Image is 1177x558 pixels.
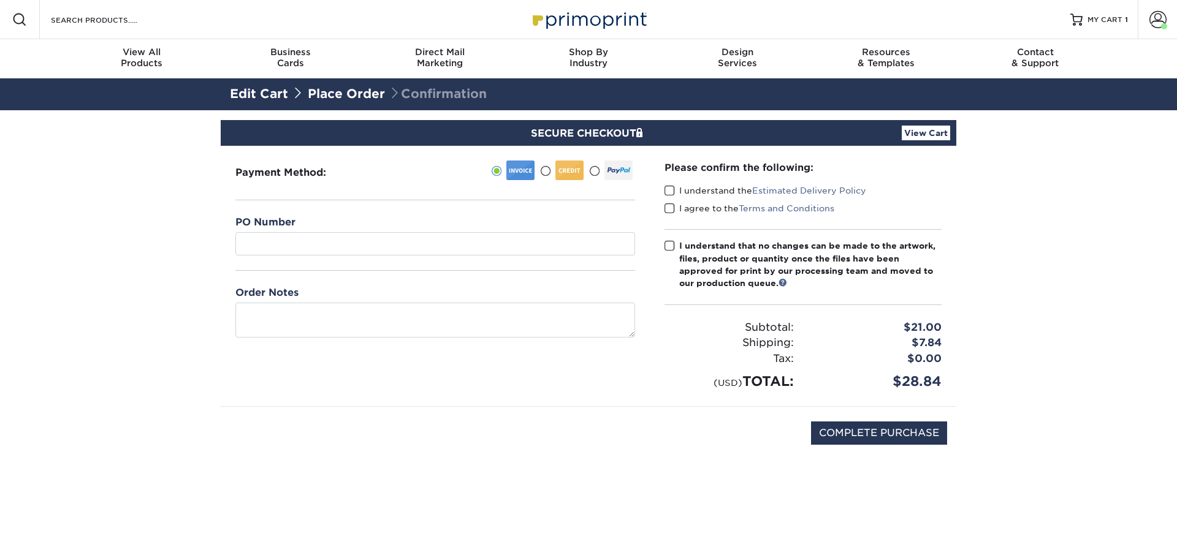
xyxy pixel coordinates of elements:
[663,47,812,58] span: Design
[365,47,514,58] span: Direct Mail
[961,39,1110,78] a: Contact& Support
[235,285,299,300] label: Order Notes
[803,371,951,391] div: $28.84
[308,86,385,101] a: Place Order
[961,47,1110,69] div: & Support
[365,39,514,78] a: Direct MailMarketing
[1087,15,1122,25] span: MY CART
[1125,15,1128,24] span: 1
[739,203,834,213] a: Terms and Conditions
[514,39,663,78] a: Shop ByIndustry
[216,39,365,78] a: BusinessCards
[714,377,742,388] small: (USD)
[514,47,663,58] span: Shop By
[67,39,216,78] a: View AllProducts
[235,167,356,178] h3: Payment Method:
[665,202,834,214] label: I agree to the
[679,239,942,290] div: I understand that no changes can be made to the artwork, files, product or quantity once the file...
[812,47,961,58] span: Resources
[514,47,663,69] div: Industry
[655,335,803,351] div: Shipping:
[365,47,514,69] div: Marketing
[531,127,646,139] span: SECURE CHECKOUT
[230,86,288,101] a: Edit Cart
[902,126,950,140] a: View Cart
[663,47,812,69] div: Services
[527,6,650,32] img: Primoprint
[961,47,1110,58] span: Contact
[812,47,961,69] div: & Templates
[655,320,803,336] div: Subtotal:
[752,186,866,195] a: Estimated Delivery Policy
[216,47,365,69] div: Cards
[216,47,365,58] span: Business
[665,184,866,197] label: I understand the
[663,39,812,78] a: DesignServices
[235,215,295,230] label: PO Number
[67,47,216,69] div: Products
[812,39,961,78] a: Resources& Templates
[50,12,169,27] input: SEARCH PRODUCTS.....
[803,320,951,336] div: $21.00
[67,47,216,58] span: View All
[389,86,487,101] span: Confirmation
[655,371,803,391] div: TOTAL:
[803,351,951,367] div: $0.00
[803,335,951,351] div: $7.84
[811,421,947,445] input: COMPLETE PURCHASE
[665,160,942,175] div: Please confirm the following:
[655,351,803,367] div: Tax:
